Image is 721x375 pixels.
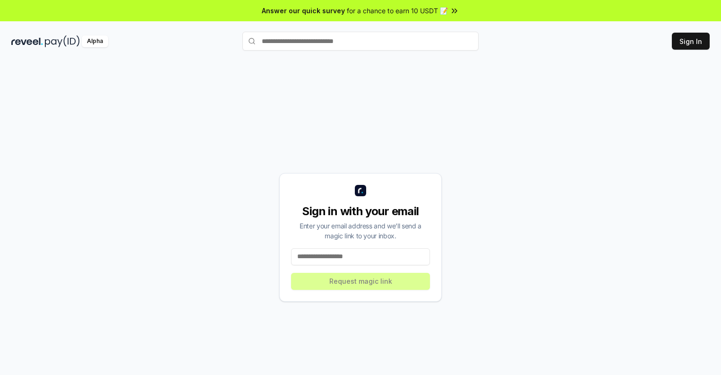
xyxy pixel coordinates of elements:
[672,33,710,50] button: Sign In
[45,35,80,47] img: pay_id
[262,6,345,16] span: Answer our quick survey
[347,6,448,16] span: for a chance to earn 10 USDT 📝
[82,35,108,47] div: Alpha
[291,221,430,241] div: Enter your email address and we’ll send a magic link to your inbox.
[355,185,366,196] img: logo_small
[11,35,43,47] img: reveel_dark
[291,204,430,219] div: Sign in with your email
